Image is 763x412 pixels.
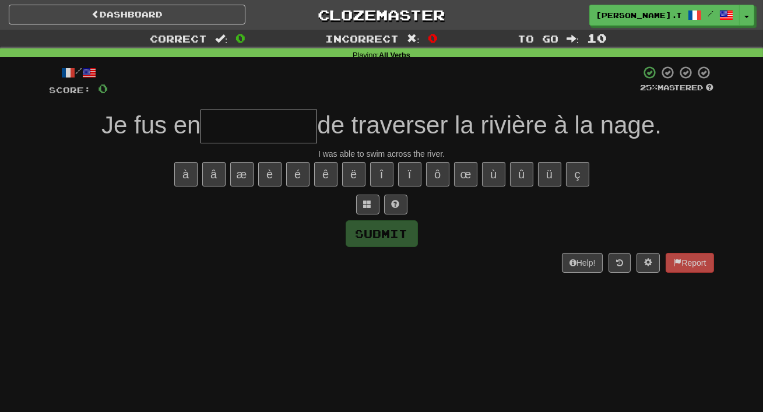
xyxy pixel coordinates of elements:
[50,85,92,95] span: Score:
[50,148,714,160] div: I was able to swim across the river.
[609,253,631,273] button: Round history (alt+y)
[317,111,662,139] span: de traverser la rivière à la nage.
[596,10,682,20] span: [PERSON_NAME].tang
[641,83,658,92] span: 25 %
[666,253,713,273] button: Report
[426,162,449,186] button: ô
[101,111,201,139] span: Je fus en
[370,162,393,186] button: î
[518,33,558,44] span: To go
[379,51,410,59] strong: All Verbs
[9,5,245,24] a: Dashboard
[454,162,477,186] button: œ
[263,5,500,25] a: Clozemaster
[407,34,420,44] span: :
[428,31,438,45] span: 0
[235,31,245,45] span: 0
[99,81,108,96] span: 0
[567,34,579,44] span: :
[538,162,561,186] button: ü
[325,33,399,44] span: Incorrect
[346,220,418,247] button: Submit
[562,253,603,273] button: Help!
[50,65,108,80] div: /
[314,162,337,186] button: ê
[384,195,407,214] button: Single letter hint - you only get 1 per sentence and score half the points! alt+h
[230,162,254,186] button: æ
[202,162,226,186] button: â
[566,162,589,186] button: ç
[286,162,310,186] button: é
[587,31,607,45] span: 10
[174,162,198,186] button: à
[342,162,365,186] button: ë
[215,34,228,44] span: :
[150,33,207,44] span: Correct
[510,162,533,186] button: û
[356,195,379,214] button: Switch sentence to multiple choice alt+p
[398,162,421,186] button: ï
[482,162,505,186] button: ù
[708,9,713,17] span: /
[589,5,740,26] a: [PERSON_NAME].tang /
[641,83,714,93] div: Mastered
[258,162,282,186] button: è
